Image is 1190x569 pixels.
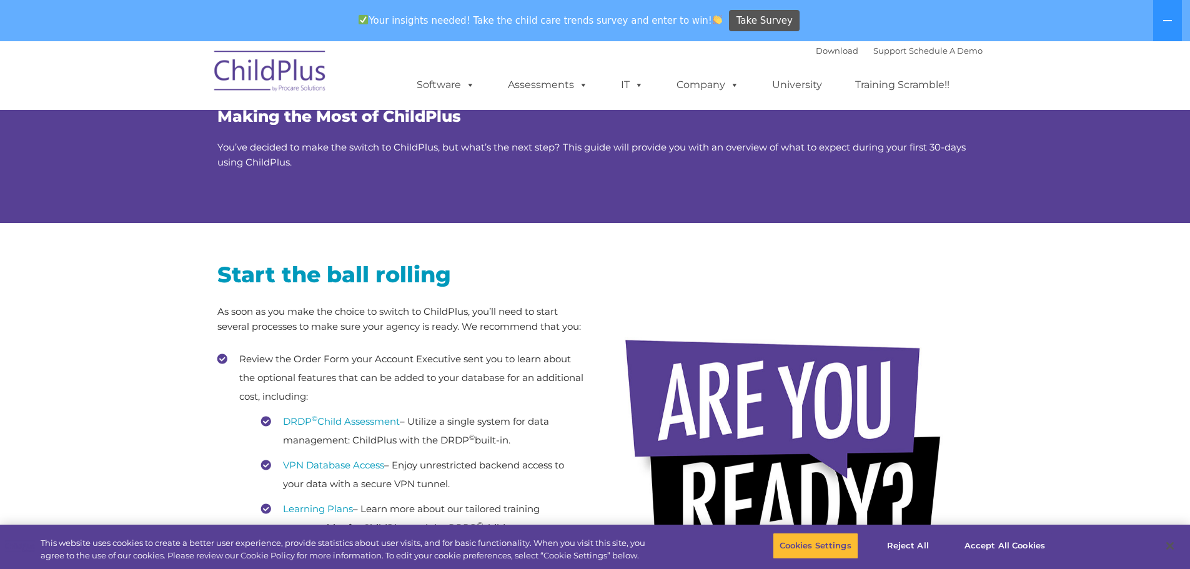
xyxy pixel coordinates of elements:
li: – Enjoy unrestricted backend access to your data with a secure VPN tunnel. [261,456,586,493]
a: Schedule A Demo [909,46,983,56]
img: ChildPlus by Procare Solutions [208,42,333,104]
a: Support [873,46,906,56]
p: As soon as you make the choice to switch to ChildPlus, you’ll need to start several processes to ... [217,304,586,334]
span: You’ve decided to make the switch to ChildPlus, but what’s the next step? This guide will provide... [217,141,966,168]
img: ✅ [359,15,368,24]
a: IT [608,72,656,97]
a: University [760,72,835,97]
li: – Utilize a single system for data management: ChildPlus with the DRDP built-in. [261,412,586,450]
button: Accept All Cookies [958,533,1052,559]
a: Learning Plans [283,503,353,515]
span: Your insights needed! Take the child care trends survey and enter to win! [354,8,728,32]
span: Take Survey [736,10,793,32]
a: Take Survey [729,10,800,32]
a: Software [404,72,487,97]
sup: © [477,520,483,529]
img: 👏 [713,15,722,24]
button: Reject All [869,533,947,559]
font: | [816,46,983,56]
a: Company [664,72,751,97]
a: DRDP©Child Assessment [283,415,400,427]
button: Cookies Settings [773,533,858,559]
span: Making the Most of ChildPlus [217,107,461,126]
a: Download [816,46,858,56]
sup: © [469,433,475,442]
sup: © [312,414,317,423]
a: Training Scramble!! [843,72,962,97]
div: This website uses cookies to create a better user experience, provide statistics about user visit... [41,537,655,562]
a: Assessments [495,72,600,97]
button: Close [1156,532,1184,560]
h2: Start the ball rolling [217,260,586,289]
a: VPN Database Access [283,459,384,471]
